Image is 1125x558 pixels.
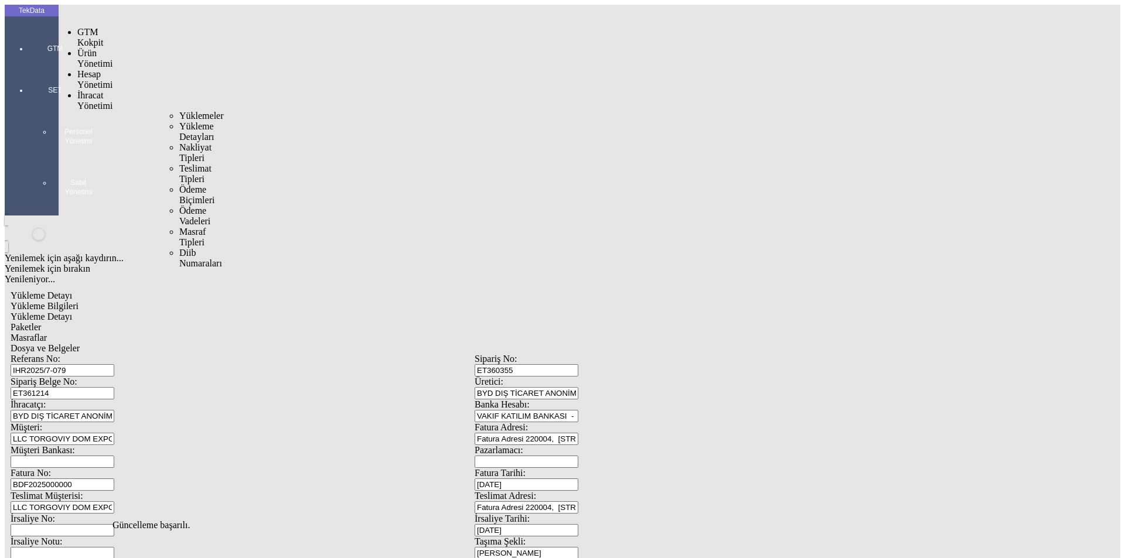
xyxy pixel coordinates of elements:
[11,322,41,332] span: Paketler
[11,399,46,409] span: İhracatçı:
[11,376,77,386] span: Sipariş Belge No:
[179,184,214,205] span: Ödeme Biçimleri
[475,491,536,501] span: Teslimat Adresi:
[11,290,72,300] span: Yükleme Detayı
[475,422,528,432] span: Fatura Adresi:
[475,445,523,455] span: Pazarlamacı:
[179,121,214,142] span: Yükleme Detayları
[475,376,503,386] span: Üretici:
[179,111,224,121] span: Yüklemeler
[475,399,530,409] span: Banka Hesabı:
[475,514,530,523] span: İrsaliye Tarihi:
[11,343,80,353] span: Dosya ve Belgeler
[179,248,222,268] span: Diib Numaraları
[11,491,83,501] span: Teslimat Müşterisi:
[179,206,210,226] span: Ödeme Vadeleri
[11,514,55,523] span: İrsaliye No:
[11,301,79,311] span: Yükleme Bilgileri
[77,90,112,111] span: İhracat Yönetimi
[77,48,112,69] span: Ürün Yönetimi
[11,354,60,364] span: Referans No:
[11,536,62,546] span: İrsaliye Notu:
[11,445,75,455] span: Müşteri Bankası:
[11,468,51,478] span: Fatura No:
[5,6,59,15] div: TekData
[475,354,517,364] span: Sipariş No:
[475,468,526,478] span: Fatura Tarihi:
[11,311,72,321] span: Yükleme Detayı
[179,142,212,163] span: Nakliyat Tipleri
[5,274,945,285] div: Yenileniyor...
[5,263,945,274] div: Yenilemek için bırakın
[475,536,526,546] span: Taşıma Şekli:
[5,253,945,263] div: Yenilemek için aşağı kaydırın...
[179,163,212,184] span: Teslimat Tipleri
[37,85,73,95] span: SET
[77,69,112,90] span: Hesap Yönetimi
[77,27,103,47] span: GTM Kokpit
[179,227,206,247] span: Masraf Tipleri
[112,520,1012,530] div: Güncelleme başarılı.
[11,333,47,343] span: Masraflar
[11,422,42,432] span: Müşteri:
